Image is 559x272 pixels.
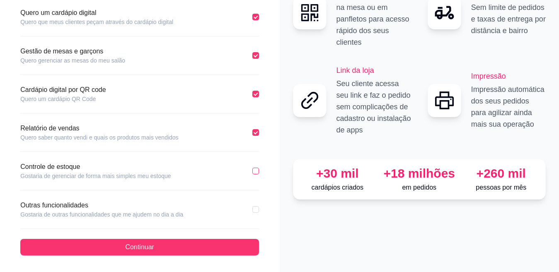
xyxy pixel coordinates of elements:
[20,172,171,180] article: Gostaria de gerenciar de forma mais simples meu estoque
[471,2,546,36] p: Sem limite de pedidos e taxas de entrega por distância e bairro
[126,242,154,252] span: Continuar
[20,46,125,56] article: Gestão de mesas e garçons
[20,200,183,210] article: Outras funcionalidades
[20,18,173,26] article: Quero que meus clientes peçam através do cardápio digital
[300,166,375,181] div: +30 mil
[20,8,173,18] article: Quero um cardápio digital
[20,133,178,142] article: Quero saber quanto vendi e quais os produtos mais vendidos
[20,123,178,133] article: Relatório de vendas
[464,166,539,181] div: +260 mil
[382,183,457,193] p: em pedidos
[336,78,411,136] p: Seu cliente acessa seu link e faz o pedido sem complicações de cadastro ou instalação de apps
[382,166,457,181] div: +18 milhões
[20,239,259,255] button: Continuar
[300,183,375,193] p: cardápios criados
[336,65,411,76] h2: Link da loja
[471,84,546,130] p: Impressão automática dos seus pedidos para agilizar ainda mais sua operação
[20,210,183,219] article: Gostaria de outras funcionalidades que me ajudem no dia a dia
[20,162,171,172] article: Controle de estoque
[20,95,106,103] article: Quero um cardápio QR Code
[20,56,125,65] article: Quero gerenciar as mesas do meu salão
[471,70,546,82] h2: Impressão
[464,183,539,193] p: pessoas por mês
[20,85,106,95] article: Cardápio digital por QR code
